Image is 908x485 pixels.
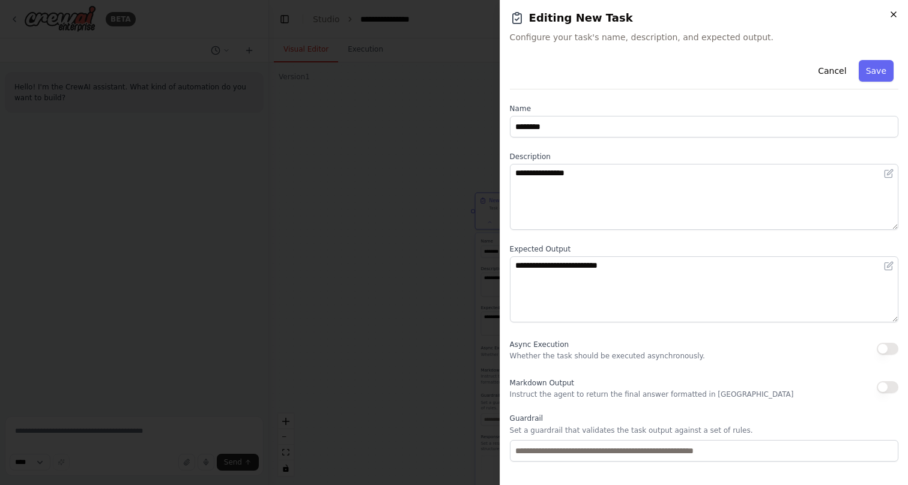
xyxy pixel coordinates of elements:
[510,351,705,361] p: Whether the task should be executed asynchronously.
[882,166,896,181] button: Open in editor
[510,152,898,161] label: Description
[510,31,898,43] span: Configure your task's name, description, and expected output.
[510,10,898,26] h2: Editing New Task
[859,60,894,82] button: Save
[811,60,853,82] button: Cancel
[882,259,896,273] button: Open in editor
[510,104,898,113] label: Name
[510,340,569,349] span: Async Execution
[510,426,898,435] p: Set a guardrail that validates the task output against a set of rules.
[510,379,574,387] span: Markdown Output
[510,244,898,254] label: Expected Output
[510,414,898,423] label: Guardrail
[510,390,794,399] p: Instruct the agent to return the final answer formatted in [GEOGRAPHIC_DATA]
